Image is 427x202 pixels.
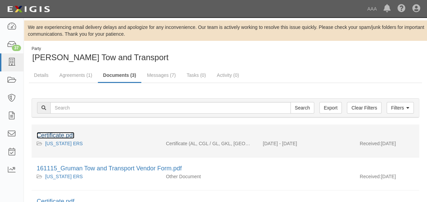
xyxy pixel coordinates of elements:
[50,102,291,114] input: Search
[45,174,83,179] a: [US_STATE] ERS
[161,140,257,147] div: Auto Liability Commercial General Liability / Garage Liability Garage Keepers Liability On-Hook
[12,45,21,51] div: 37
[360,173,381,180] p: Received:
[37,165,182,172] a: 161115_Gruman Tow and Transport Vendor Form.pdf
[212,68,244,82] a: Activity (0)
[29,46,220,63] div: Gruman Tow and Transport
[290,102,314,114] input: Search
[347,102,381,114] a: Clear Filters
[54,68,97,82] a: Agreements (1)
[397,5,406,13] i: Help Center - Complianz
[364,2,380,16] a: AAA
[98,68,141,83] a: Documents (3)
[37,140,156,147] div: California ERS
[37,131,414,140] div: Certificate.pdf
[32,53,168,62] span: [PERSON_NAME] Tow and Transport
[37,164,414,173] div: 161115_Gruman Tow and Transport Vendor Form.pdf
[45,141,83,146] a: [US_STATE] ERS
[142,68,181,82] a: Messages (7)
[161,173,257,180] div: Other Document
[24,24,427,37] div: We are experiencing email delivery delays and apologize for any inconvenience. Our team is active...
[319,102,342,114] a: Export
[387,102,414,114] a: Filters
[181,68,211,82] a: Tasks (0)
[355,140,419,150] div: [DATE]
[37,132,74,139] a: Certificate.pdf
[258,140,355,147] div: Effective 08/27/2024 - Expiration 08/27/2025
[5,3,52,15] img: logo-5460c22ac91f19d4615b14bd174203de0afe785f0fc80cf4dbbc73dc1793850b.png
[32,46,168,52] div: Party
[355,173,419,183] div: [DATE]
[37,173,156,180] div: California ERS
[29,68,54,82] a: Details
[360,140,381,147] p: Received:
